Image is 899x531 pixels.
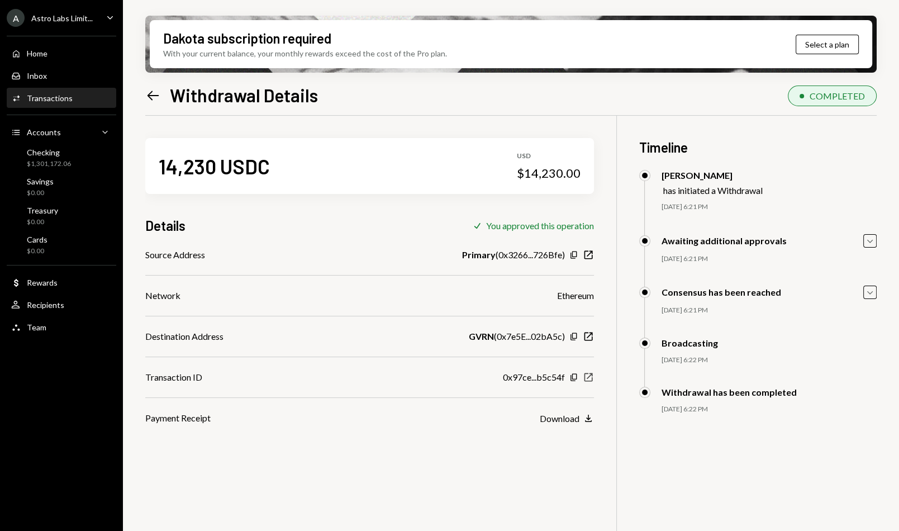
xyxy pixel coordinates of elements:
[7,317,116,337] a: Team
[469,330,494,343] b: GVRN
[7,231,116,258] a: Cards$0.00
[7,88,116,108] a: Transactions
[7,144,116,171] a: Checking$1,301,172.06
[7,122,116,142] a: Accounts
[7,295,116,315] a: Recipients
[7,65,116,86] a: Inbox
[27,159,71,169] div: $1,301,172.06
[145,371,202,384] div: Transaction ID
[27,71,47,80] div: Inbox
[145,289,180,302] div: Network
[662,405,877,414] div: [DATE] 6:22 PM
[145,216,185,235] h3: Details
[662,170,763,181] div: [PERSON_NAME]
[540,413,579,424] div: Download
[796,35,859,54] button: Select a plan
[145,330,223,343] div: Destination Address
[7,202,116,229] a: Treasury$0.00
[662,306,877,315] div: [DATE] 6:21 PM
[27,206,58,215] div: Treasury
[7,173,116,200] a: Savings$0.00
[27,93,73,103] div: Transactions
[663,185,763,196] div: has initiated a Withdrawal
[810,91,865,101] div: COMPLETED
[27,246,47,256] div: $0.00
[639,138,877,157] h3: Timeline
[503,371,565,384] div: 0x97ce...b5c54f
[7,43,116,63] a: Home
[486,220,594,231] div: You approved this operation
[31,13,93,23] div: Astro Labs Limit...
[662,287,781,297] div: Consensus has been reached
[7,272,116,292] a: Rewards
[27,323,46,332] div: Team
[540,413,594,425] button: Download
[557,289,594,302] div: Ethereum
[170,84,318,106] h1: Withdrawal Details
[27,278,58,287] div: Rewards
[7,9,25,27] div: A
[662,355,877,365] div: [DATE] 6:22 PM
[27,177,54,186] div: Savings
[469,330,565,343] div: ( 0x7e5E...02bA5c )
[662,338,718,348] div: Broadcasting
[517,151,581,161] div: USD
[163,29,331,48] div: Dakota subscription required
[145,411,211,425] div: Payment Receipt
[159,154,270,179] div: 14,230 USDC
[462,248,496,262] b: Primary
[27,127,61,137] div: Accounts
[27,300,64,310] div: Recipients
[662,235,787,246] div: Awaiting additional approvals
[662,254,877,264] div: [DATE] 6:21 PM
[27,188,54,198] div: $0.00
[27,217,58,227] div: $0.00
[145,248,205,262] div: Source Address
[27,49,47,58] div: Home
[517,165,581,181] div: $14,230.00
[27,148,71,157] div: Checking
[662,387,797,397] div: Withdrawal has been completed
[163,48,447,59] div: With your current balance, your monthly rewards exceed the cost of the Pro plan.
[662,202,877,212] div: [DATE] 6:21 PM
[462,248,565,262] div: ( 0x3266...726Bfe )
[27,235,47,244] div: Cards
